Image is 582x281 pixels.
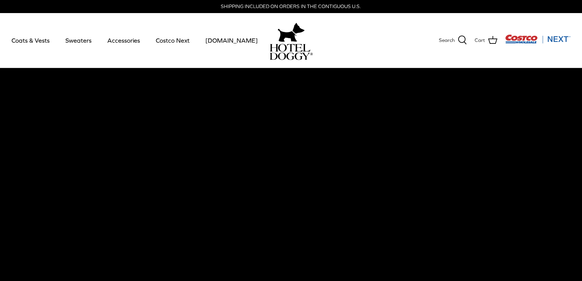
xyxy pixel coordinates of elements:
[505,39,570,45] a: Visit Costco Next
[100,27,147,53] a: Accessories
[278,21,305,44] img: hoteldoggy.com
[475,35,497,45] a: Cart
[149,27,197,53] a: Costco Next
[270,21,313,60] a: hoteldoggy.com hoteldoggycom
[475,37,485,45] span: Cart
[5,27,57,53] a: Coats & Vests
[198,27,265,53] a: [DOMAIN_NAME]
[58,27,98,53] a: Sweaters
[505,34,570,44] img: Costco Next
[439,35,467,45] a: Search
[439,37,455,45] span: Search
[270,44,313,60] img: hoteldoggycom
